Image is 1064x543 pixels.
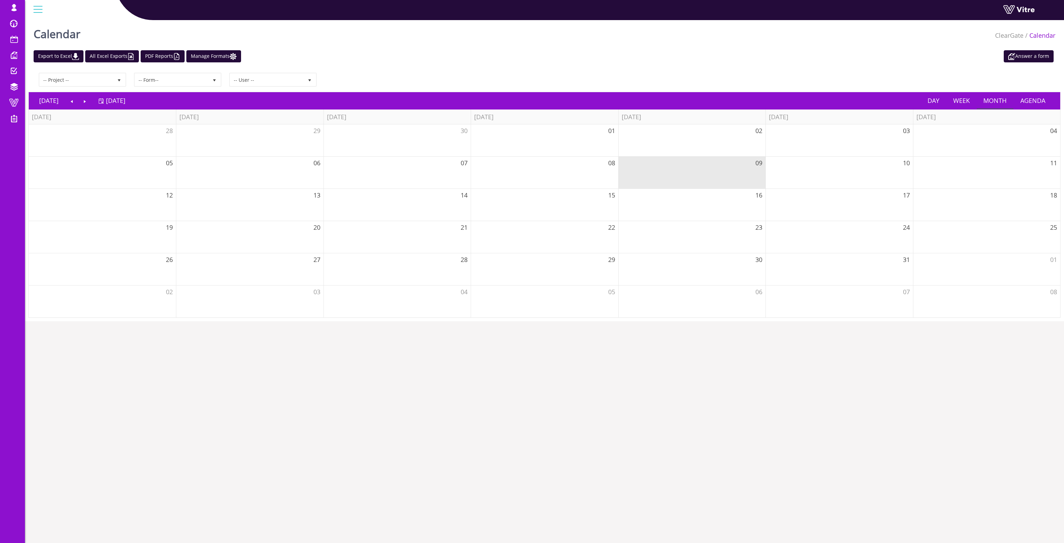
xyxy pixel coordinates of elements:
span: 04 [1050,126,1057,135]
span: 28 [166,126,173,135]
a: Manage Formats [186,50,241,62]
th: [DATE] [618,110,765,124]
a: Month [977,93,1014,108]
span: 415 [995,31,1023,40]
img: cal_download.png [72,53,79,60]
a: All Excel Exports [85,50,139,62]
span: 25 [1050,223,1057,231]
span: 03 [313,288,320,296]
span: 01 [1050,255,1057,264]
span: 06 [755,288,762,296]
th: [DATE] [471,110,618,124]
th: [DATE] [176,110,323,124]
a: [DATE] [98,93,125,108]
img: appointment_white2.png [1008,53,1015,60]
img: cal_excel.png [127,53,134,60]
span: 02 [166,288,173,296]
span: select [113,73,125,86]
a: Week [946,93,977,108]
span: 01 [608,126,615,135]
span: -- Form-- [135,73,208,86]
span: 16 [755,191,762,199]
span: 14 [461,191,468,199]
span: 03 [903,126,910,135]
th: [DATE] [323,110,471,124]
span: select [303,73,316,86]
span: 05 [608,288,615,296]
img: cal_settings.png [230,53,237,60]
span: 13 [313,191,320,199]
span: 18 [1050,191,1057,199]
span: 23 [755,223,762,231]
th: [DATE] [913,110,1060,124]
a: Next [78,93,91,108]
th: [DATE] [29,110,176,124]
a: [DATE] [32,93,65,108]
span: 06 [313,159,320,167]
span: 22 [608,223,615,231]
span: 09 [755,159,762,167]
span: 19 [166,223,173,231]
h1: Calendar [34,17,80,47]
span: 08 [1050,288,1057,296]
span: 20 [313,223,320,231]
span: 07 [461,159,468,167]
li: Calendar [1023,31,1055,40]
span: 28 [461,255,468,264]
span: 02 [755,126,762,135]
span: 30 [461,126,468,135]
a: PDF Reports [141,50,185,62]
span: [DATE] [106,96,125,105]
a: Day [921,93,946,108]
span: 12 [166,191,173,199]
span: 08 [608,159,615,167]
a: Agenda [1013,93,1052,108]
span: 11 [1050,159,1057,167]
span: 27 [313,255,320,264]
span: 10 [903,159,910,167]
a: Export to Excel [34,50,83,62]
span: -- User -- [230,73,303,86]
a: Answer a form [1004,50,1054,62]
span: 04 [461,288,468,296]
span: select [208,73,221,86]
a: Previous [65,93,79,108]
span: 29 [313,126,320,135]
span: 05 [166,159,173,167]
span: 21 [461,223,468,231]
span: 24 [903,223,910,231]
span: 26 [166,255,173,264]
img: cal_pdf.png [173,53,180,60]
span: 30 [755,255,762,264]
th: [DATE] [765,110,913,124]
span: 15 [608,191,615,199]
span: 07 [903,288,910,296]
span: 29 [608,255,615,264]
span: -- Project -- [39,73,113,86]
span: 17 [903,191,910,199]
span: 31 [903,255,910,264]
